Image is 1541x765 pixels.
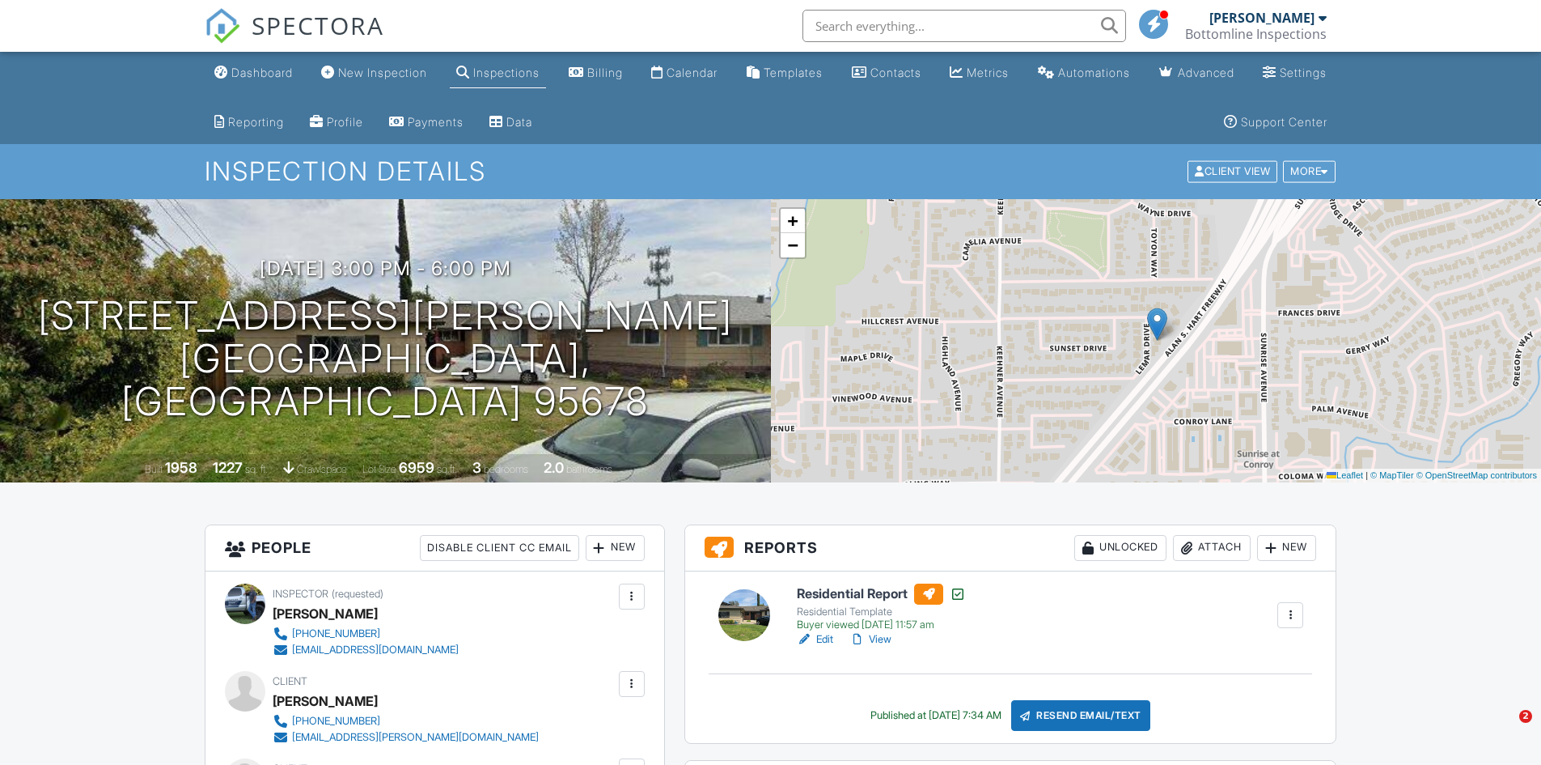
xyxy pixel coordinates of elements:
[787,235,798,255] span: −
[1058,66,1130,79] div: Automations
[292,627,380,640] div: [PHONE_NUMBER]
[245,463,268,475] span: sq. ft.
[1280,66,1327,79] div: Settings
[213,459,243,476] div: 1227
[1283,161,1336,183] div: More
[1147,308,1167,341] img: Marker
[473,66,540,79] div: Inspections
[1186,164,1281,176] a: Client View
[208,108,290,138] a: Reporting
[484,463,528,475] span: bedrooms
[1031,58,1137,88] a: Automations (Basic)
[450,58,546,88] a: Inspections
[327,115,363,129] div: Profile
[362,463,396,475] span: Lot Size
[781,233,805,257] a: Zoom out
[1519,710,1532,723] span: 2
[303,108,370,138] a: Company Profile
[967,66,1009,79] div: Metrics
[802,10,1126,42] input: Search everything...
[208,58,299,88] a: Dashboard
[943,58,1015,88] a: Metrics
[420,535,579,561] div: Disable Client CC Email
[764,66,823,79] div: Templates
[1257,535,1316,561] div: New
[273,626,459,642] a: [PHONE_NUMBER]
[292,715,380,728] div: [PHONE_NUMBER]
[562,58,629,88] a: Billing
[205,8,240,44] img: The Best Home Inspection Software - Spectora
[506,115,532,129] div: Data
[205,525,664,572] h3: People
[1327,470,1363,480] a: Leaflet
[781,209,805,233] a: Zoom in
[273,729,539,746] a: [EMAIL_ADDRESS][PERSON_NAME][DOMAIN_NAME]
[544,459,564,476] div: 2.0
[292,731,539,744] div: [EMAIL_ADDRESS][PERSON_NAME][DOMAIN_NAME]
[870,66,921,79] div: Contacts
[273,713,539,729] a: [PHONE_NUMBER]
[870,709,1001,722] div: Published at [DATE] 7:34 AM
[145,463,163,475] span: Built
[338,66,427,79] div: New Inspection
[260,257,511,279] h3: [DATE] 3:00 pm - 6:00 pm
[787,210,798,231] span: +
[685,525,1336,572] h3: Reports
[667,66,718,79] div: Calendar
[1153,58,1241,88] a: Advanced
[165,459,197,476] div: 1958
[1486,710,1525,749] iframe: Intercom live chat
[797,606,966,618] div: Residential Template
[849,631,891,648] a: View
[332,588,383,600] span: (requested)
[645,58,724,88] a: Calendar
[1185,26,1327,42] div: Bottomline Inspections
[1241,115,1327,129] div: Support Center
[231,66,293,79] div: Dashboard
[315,58,434,88] a: New Inspection
[740,58,829,88] a: Templates
[566,463,612,475] span: bathrooms
[252,8,384,42] span: SPECTORA
[1173,535,1251,561] div: Attach
[483,108,539,138] a: Data
[1209,10,1315,26] div: [PERSON_NAME]
[472,459,481,476] div: 3
[1074,535,1166,561] div: Unlocked
[1370,470,1414,480] a: © MapTiler
[1188,161,1277,183] div: Client View
[383,108,470,138] a: Payments
[26,295,745,423] h1: [STREET_ADDRESS][PERSON_NAME] [GEOGRAPHIC_DATA], [GEOGRAPHIC_DATA] 95678
[273,588,328,600] span: Inspector
[273,675,307,687] span: Client
[1217,108,1334,138] a: Support Center
[1365,470,1368,480] span: |
[1256,58,1333,88] a: Settings
[586,535,645,561] div: New
[1011,700,1150,731] div: Resend Email/Text
[797,584,966,605] h6: Residential Report
[228,115,284,129] div: Reporting
[797,631,833,648] a: Edit
[437,463,457,475] span: sq.ft.
[273,689,378,713] div: [PERSON_NAME]
[273,642,459,658] a: [EMAIL_ADDRESS][DOMAIN_NAME]
[1416,470,1537,480] a: © OpenStreetMap contributors
[273,601,378,626] div: [PERSON_NAME]
[205,22,384,56] a: SPECTORA
[408,115,464,129] div: Payments
[797,584,966,632] a: Residential Report Residential Template Buyer viewed [DATE] 11:57 am
[399,459,434,476] div: 6959
[845,58,928,88] a: Contacts
[797,618,966,631] div: Buyer viewed [DATE] 11:57 am
[1178,66,1234,79] div: Advanced
[297,463,347,475] span: crawlspace
[205,157,1337,185] h1: Inspection Details
[587,66,623,79] div: Billing
[292,644,459,657] div: [EMAIL_ADDRESS][DOMAIN_NAME]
